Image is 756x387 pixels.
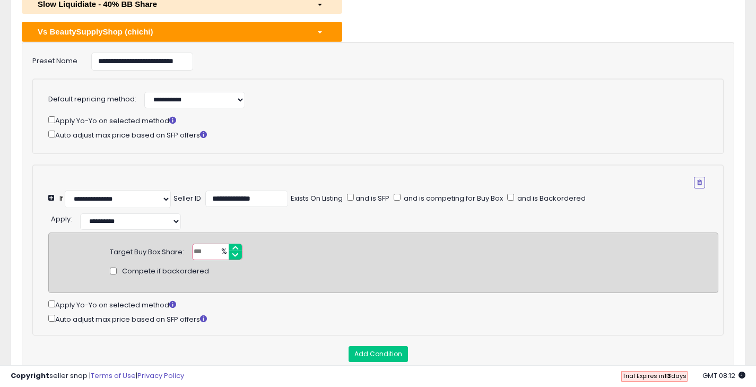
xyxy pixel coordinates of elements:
[622,372,687,380] span: Trial Expires in days
[697,179,702,186] i: Remove Condition
[48,128,705,141] div: Auto adjust max price based on SFP offers
[51,211,72,225] div: :
[48,114,705,126] div: Apply Yo-Yo on selected method
[664,372,671,380] b: 13
[48,298,718,311] div: Apply Yo-Yo on selected method
[11,371,184,381] div: seller snap | |
[354,193,389,203] span: and is SFP
[91,371,136,381] a: Terms of Use
[48,94,136,105] label: Default repricing method:
[30,26,309,37] div: Vs BeautySupplyShop (chichi)
[215,244,232,260] span: %
[349,346,408,362] button: Add Condition
[51,214,71,224] span: Apply
[173,194,201,204] div: Seller ID
[22,22,342,41] button: Vs BeautySupplyShop (chichi)
[11,371,49,381] strong: Copyright
[48,313,718,325] div: Auto adjust max price based on SFP offers
[137,371,184,381] a: Privacy Policy
[702,371,745,381] span: 2025-09-10 08:12 GMT
[122,266,209,277] span: Compete if backordered
[402,193,503,203] span: and is competing for Buy Box
[516,193,586,203] span: and is Backordered
[24,53,83,66] label: Preset Name
[110,244,184,257] div: Target Buy Box Share:
[291,194,343,204] div: Exists On Listing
